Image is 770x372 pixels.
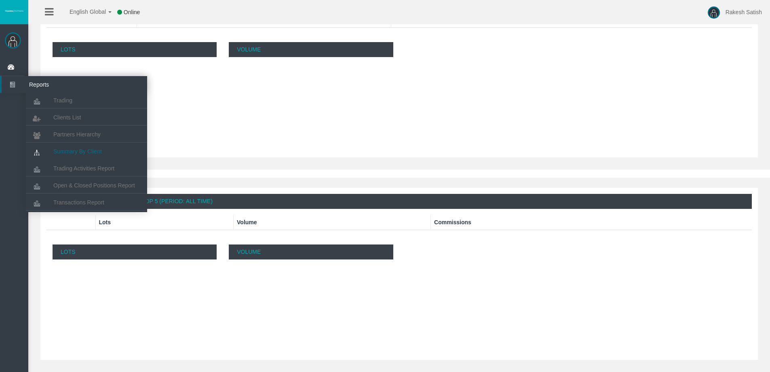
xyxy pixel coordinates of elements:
th: Commissions [431,215,752,230]
a: Reports [2,76,147,93]
span: Online [124,9,140,15]
span: Summary By Client [53,148,102,155]
span: Rakesh Satish [726,9,762,15]
a: Partners Hierarchy [26,127,147,142]
img: user-image [708,6,720,19]
p: Lots [53,244,217,259]
span: Reports [23,76,102,93]
span: Open & Closed Positions Report [53,182,135,189]
a: Transactions Report [26,195,147,210]
th: Volume [234,215,431,230]
span: Clients List [53,114,81,121]
span: Trading Activities Report [53,165,114,172]
a: Trading [26,93,147,108]
a: Summary By Client [26,144,147,159]
span: English Global [59,9,106,15]
p: Lots [53,42,217,57]
p: Volume [229,244,393,259]
div: Volume Traded By Symbol | Top 5 (Period: All Time) [46,194,752,209]
img: logo.svg [4,9,24,13]
p: Volume [229,42,393,57]
span: Trading [53,97,72,104]
span: Transactions Report [53,199,104,206]
span: Partners Hierarchy [53,131,101,138]
a: Trading Activities Report [26,161,147,176]
a: Clients List [26,110,147,125]
a: Open & Closed Positions Report [26,178,147,193]
th: Lots [95,215,234,230]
